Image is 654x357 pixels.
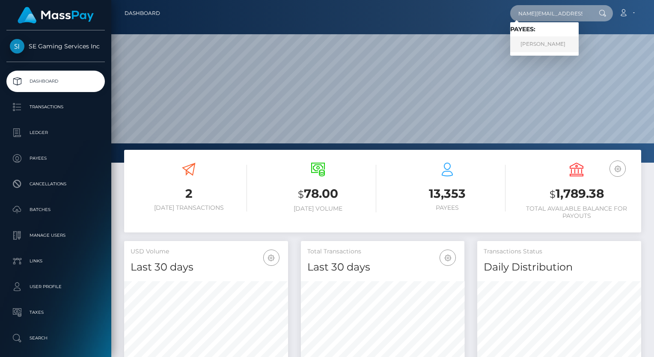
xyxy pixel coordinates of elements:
[10,126,101,139] p: Ledger
[6,96,105,118] a: Transactions
[6,199,105,220] a: Batches
[484,247,635,256] h5: Transactions Status
[6,302,105,323] a: Taxes
[10,178,101,190] p: Cancellations
[10,229,101,242] p: Manage Users
[18,7,94,24] img: MassPay Logo
[131,247,282,256] h5: USD Volume
[6,250,105,272] a: Links
[131,204,247,211] h6: [DATE] Transactions
[260,205,376,212] h6: [DATE] Volume
[550,188,556,200] small: $
[6,173,105,195] a: Cancellations
[10,255,101,268] p: Links
[10,332,101,345] p: Search
[10,101,101,113] p: Transactions
[510,36,579,52] a: [PERSON_NAME]
[6,327,105,349] a: Search
[518,185,635,203] h3: 1,789.38
[6,122,105,143] a: Ledger
[510,26,579,33] h6: Payees:
[298,188,304,200] small: $
[10,152,101,165] p: Payees
[131,185,247,202] h3: 2
[307,247,458,256] h5: Total Transactions
[484,260,635,275] h4: Daily Distribution
[131,260,282,275] h4: Last 30 days
[10,39,24,54] img: SE Gaming Services Inc
[260,185,376,203] h3: 78.00
[6,42,105,50] span: SE Gaming Services Inc
[518,205,635,220] h6: Total Available Balance for Payouts
[510,5,591,21] input: Search...
[10,306,101,319] p: Taxes
[10,75,101,88] p: Dashboard
[389,204,505,211] h6: Payees
[125,4,160,22] a: Dashboard
[389,185,505,202] h3: 13,353
[6,276,105,297] a: User Profile
[10,203,101,216] p: Batches
[6,225,105,246] a: Manage Users
[6,148,105,169] a: Payees
[10,280,101,293] p: User Profile
[307,260,458,275] h4: Last 30 days
[6,71,105,92] a: Dashboard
